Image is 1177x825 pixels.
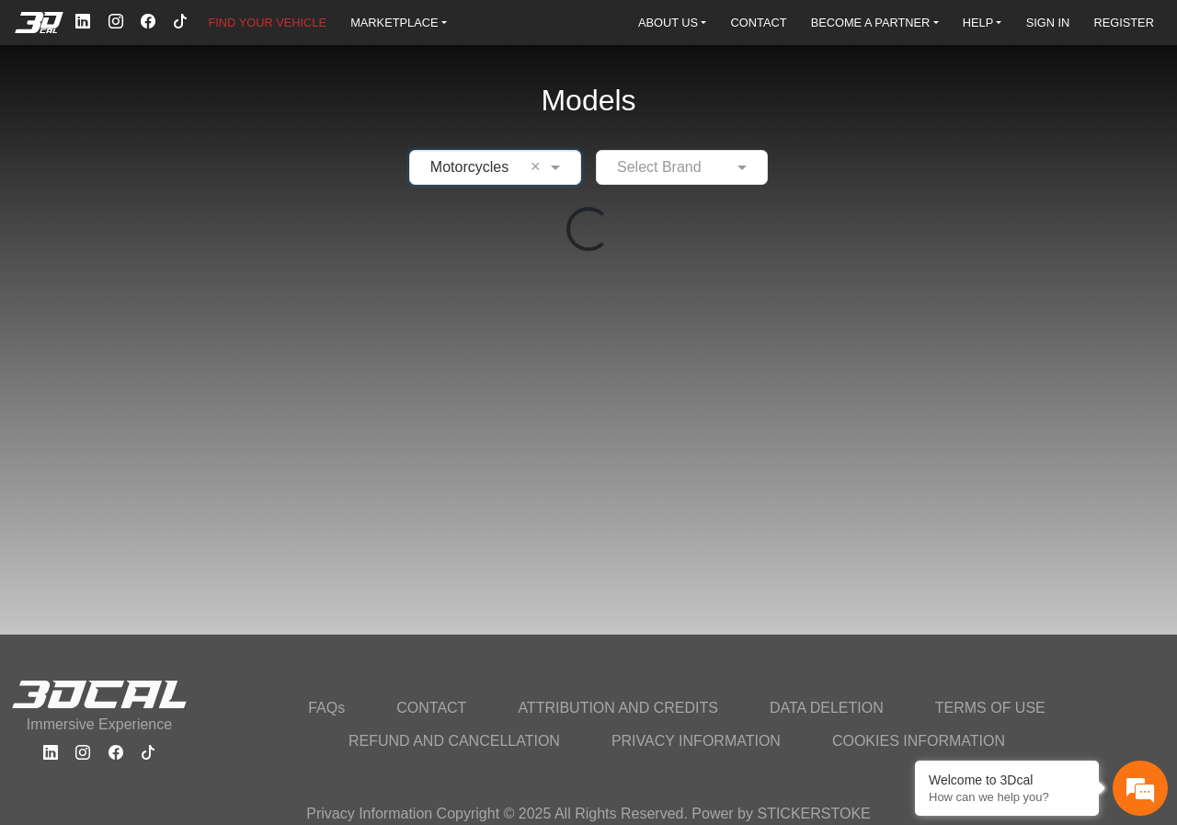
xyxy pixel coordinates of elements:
a: ABOUT US [631,9,714,35]
a: FIND YOUR VEHICLE [201,9,334,35]
a: PRIVACY INFORMATION [600,725,792,758]
a: MARKETPLACE [343,9,454,35]
p: Privacy Information Copyright © 2025 All Rights Reserved. Power by STICKERSTOKE [306,803,871,825]
a: HELP [955,9,1010,35]
p: How can we help you? [929,790,1085,804]
a: TERMS OF USE [924,692,1057,725]
span: Clean Field [531,156,546,178]
a: SIGN IN [1019,9,1078,35]
a: FAQs [297,692,356,725]
a: REFUND AND CANCELLATION [337,725,571,758]
a: ATTRIBUTION AND CREDITS [507,692,729,725]
a: CONTACT [385,692,477,725]
div: Welcome to 3Dcal [929,773,1085,787]
a: DATA DELETION [759,692,895,725]
a: BECOME A PARTNER [804,9,946,35]
h2: Models [541,59,635,143]
p: Immersive Experience [11,714,188,736]
a: REGISTER [1086,9,1160,35]
a: COOKIES INFORMATION [821,725,1016,758]
a: CONTACT [724,9,794,35]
